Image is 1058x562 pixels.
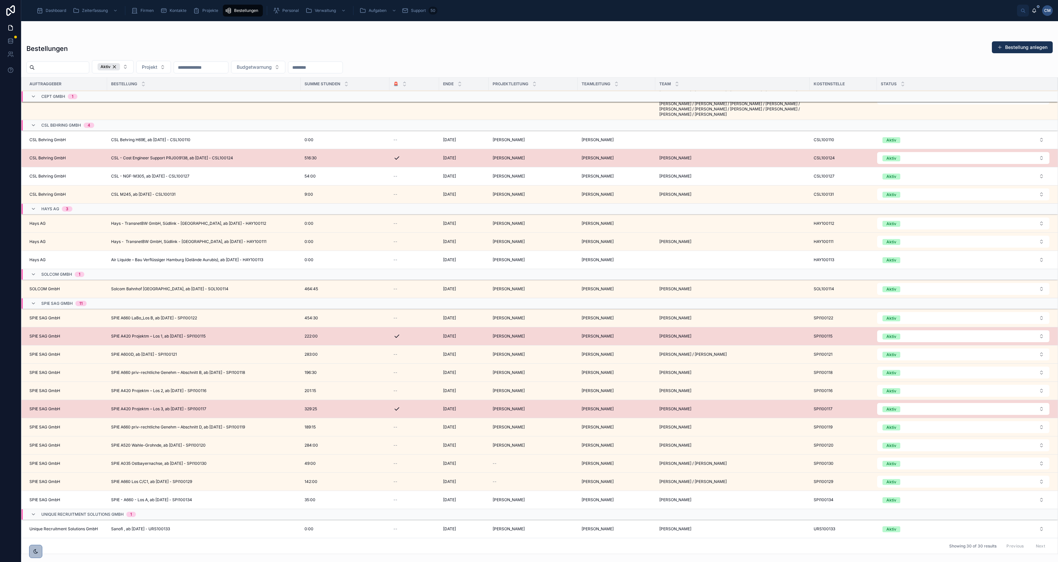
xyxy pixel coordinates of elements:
[141,8,154,13] span: Firmen
[877,348,1049,360] button: Select Button
[304,5,349,17] a: Verwaltung
[443,174,485,179] a: [DATE]
[814,257,834,262] span: HAY100113
[305,315,386,321] a: 454:30
[443,286,456,292] span: [DATE]
[493,334,574,339] a: [PERSON_NAME]
[814,315,873,321] a: SPI100122
[443,221,485,226] a: [DATE]
[315,8,336,13] span: Verwaltung
[814,334,873,339] a: SPI100115
[111,315,197,321] span: SPIE A660 LaBo_Los B, ab [DATE] - SPI100122
[111,257,263,262] span: Air Liquide – Bau Verflüssiger Hamburg (Gelände Aurubis), ab [DATE] - HAY100113
[29,174,103,179] a: CSL Behring GmbH
[886,239,896,245] div: Aktiv
[393,370,397,375] span: --
[659,286,806,292] a: [PERSON_NAME]
[659,239,691,244] span: [PERSON_NAME]
[400,5,439,17] a: Support50
[582,352,651,357] a: [PERSON_NAME]
[223,5,263,17] a: Bestellungen
[82,8,108,13] span: Zeiterfassung
[29,286,60,292] span: SOLCOM GmbH
[886,370,896,376] div: Aktiv
[877,218,1049,229] button: Select Button
[393,286,435,292] a: --
[234,8,258,13] span: Bestellungen
[305,155,386,161] a: 516:30
[111,370,297,375] a: SPIE A660 priv-rechtliche Genehm – Abschnitt B, ab [DATE] - SPI100118
[582,192,651,197] a: [PERSON_NAME]
[29,239,103,244] a: Hays AG
[29,137,103,142] a: CSL Behring GmbH
[886,174,896,180] div: Aktiv
[305,334,318,339] span: 222:00
[877,134,1049,146] button: Select Button
[886,286,896,292] div: Aktiv
[443,370,456,375] span: [DATE]
[393,286,397,292] span: --
[136,61,171,73] button: Select Button
[877,254,1050,266] a: Select Button
[111,352,177,357] span: SPIE A600D, ab [DATE] - SPI100121
[582,221,651,226] a: [PERSON_NAME]
[493,352,525,357] span: [PERSON_NAME]
[877,236,1049,248] button: Select Button
[158,5,191,17] a: Kontakte
[659,352,727,357] span: [PERSON_NAME] / [PERSON_NAME]
[582,388,651,393] a: [PERSON_NAME]
[305,221,386,226] a: 0:00
[111,137,297,142] a: CSL Behring H69E, ab [DATE] - CSL100110
[111,388,206,393] span: SPIE A420 Projektm – Los 2, ab [DATE] - SPI100116
[29,257,103,262] a: Hays AG
[814,137,873,142] a: CSL100110
[428,7,437,15] div: 50
[659,352,806,357] a: [PERSON_NAME] / [PERSON_NAME]
[877,330,1050,342] a: Select Button
[877,403,1050,415] a: Select Button
[443,315,485,321] a: [DATE]
[305,155,317,161] span: 516:30
[582,370,614,375] span: [PERSON_NAME]
[305,174,316,179] span: 54:00
[992,41,1053,53] a: Bestellung anlegen
[493,257,525,262] span: [PERSON_NAME]
[393,388,435,393] a: --
[305,388,386,393] a: 201:15
[111,334,297,339] a: SPIE A420 Projektm – Los 1, ab [DATE] - SPI100115
[271,5,304,17] a: Personal
[877,283,1049,295] button: Select Button
[659,315,806,321] a: [PERSON_NAME]
[443,257,456,262] span: [DATE]
[202,8,218,13] span: Projekte
[659,192,806,197] a: [PERSON_NAME]
[814,221,873,226] a: HAY100112
[393,174,435,179] a: --
[886,388,896,394] div: Aktiv
[393,315,397,321] span: --
[357,5,400,17] a: Aufgaben
[305,221,313,226] span: 0:00
[393,239,397,244] span: --
[443,239,456,244] span: [DATE]
[111,352,297,357] a: SPIE A600D, ab [DATE] - SPI100121
[305,286,386,292] a: 464:45
[814,257,873,262] a: HAY100113
[111,334,206,339] span: SPIE A420 Projektm – Los 1, ab [DATE] - SPI100115
[814,239,834,244] span: HAY100111
[493,370,574,375] a: [PERSON_NAME]
[582,334,614,339] span: [PERSON_NAME]
[443,137,485,142] a: [DATE]
[493,221,525,226] span: [PERSON_NAME]
[29,221,103,226] a: Hays AG
[886,352,896,358] div: Aktiv
[886,334,896,340] div: Aktiv
[443,352,456,357] span: [DATE]
[305,352,386,357] a: 283:00
[305,352,318,357] span: 283:00
[29,352,103,357] a: SPIE SAG GmbH
[582,257,651,262] a: [PERSON_NAME]
[814,239,873,244] a: HAY100111
[29,192,103,197] a: CSL Behring GmbH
